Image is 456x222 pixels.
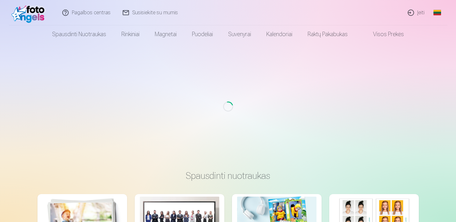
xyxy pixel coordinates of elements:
h3: Spausdinti nuotraukas [43,170,414,181]
a: Raktų pakabukas [300,25,355,43]
a: Spausdinti nuotraukas [44,25,114,43]
a: Visos prekės [355,25,412,43]
a: Suvenyrai [221,25,259,43]
a: Puodeliai [184,25,221,43]
img: /fa2 [11,3,48,23]
a: Rinkiniai [114,25,147,43]
a: Magnetai [147,25,184,43]
a: Kalendoriai [259,25,300,43]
